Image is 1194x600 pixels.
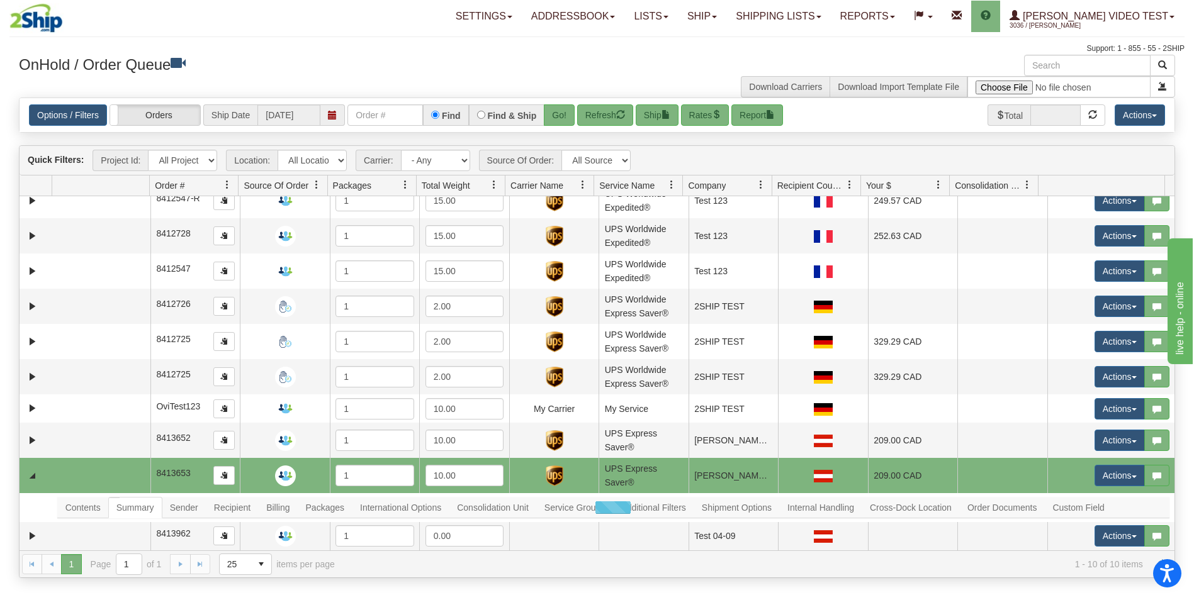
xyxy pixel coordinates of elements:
button: Refresh [577,104,633,126]
label: Find & Ship [488,111,537,120]
input: Import [967,76,1151,97]
a: Expand [25,528,40,544]
a: Expand [25,264,40,279]
button: Ship [636,104,679,126]
button: Actions [1095,331,1145,352]
img: DE [814,336,833,348]
td: UPS Worldwide Expedited® [599,183,688,218]
span: Carrier: [356,150,401,171]
img: UPS [546,367,563,387]
span: Page of 1 [91,553,162,575]
a: [PERSON_NAME] Video Test 3036 / [PERSON_NAME] [1000,1,1184,32]
a: Service Name filter column settings [661,174,682,196]
a: Lists [624,1,677,32]
img: Request [275,430,296,451]
img: Manual [275,331,296,352]
a: Expand [25,334,40,350]
span: Page sizes drop down [219,553,272,575]
button: Actions [1095,260,1145,282]
span: Order # [155,179,184,192]
td: Test 123 [689,253,778,289]
span: Company [688,179,726,192]
td: UPS Worldwide Expedited® [599,253,688,289]
span: Project Id: [93,150,148,171]
input: Search [1024,55,1151,76]
td: 329.29 CAD [868,324,957,359]
a: Expand [25,193,40,209]
span: 8413653 [156,468,191,478]
span: Ship Date [203,104,257,126]
button: Actions [1095,296,1145,317]
a: Options / Filters [29,104,107,126]
a: Collapse [25,468,40,484]
input: Order # [347,104,423,126]
div: live help - online [9,8,116,23]
span: select [251,554,271,574]
button: Actions [1095,366,1145,387]
span: Total [988,104,1031,126]
img: FR [814,195,833,208]
td: UPS Worldwide Express Saver® [599,324,688,359]
span: Source Of Order: [479,150,562,171]
td: 329.29 CAD [868,359,957,394]
a: Ship [678,1,726,32]
span: 8413652 [156,433,191,443]
a: Settings [446,1,522,32]
td: [PERSON_NAME] Video Test 2 [689,458,778,493]
a: Carrier Name filter column settings [572,174,594,196]
span: Consolidation Unit [955,179,1023,192]
a: Download Import Template File [838,82,959,92]
td: UPS Worldwide Express Saver® [599,289,688,324]
span: Recipient Country [777,179,845,192]
button: Actions [1095,190,1145,211]
span: 8412547-R [156,193,200,203]
a: Recipient Country filter column settings [839,174,860,196]
img: FR [814,265,833,278]
img: AT [814,470,833,482]
h3: OnHold / Order Queue [19,55,588,73]
div: grid toolbar [20,146,1174,175]
button: Copy to clipboard [213,367,235,386]
a: Reports [831,1,904,32]
img: Request [275,261,296,282]
img: DE [814,403,833,416]
div: Support: 1 - 855 - 55 - 2SHIP [9,43,1185,54]
img: logo3036.jpg [9,3,64,35]
span: 8412728 [156,228,191,238]
a: Expand [25,299,40,314]
span: 1 - 10 of 10 items [352,559,1143,569]
img: Manual [275,296,296,317]
div: My Carrier [515,402,594,416]
a: Expand [25,433,40,448]
td: [PERSON_NAME] Video Test [689,423,778,458]
span: items per page [219,553,335,575]
span: OviTest123 [156,401,200,411]
span: Page 1 [61,554,81,574]
button: Go! [544,104,575,126]
img: UPS [546,296,563,317]
button: Rates [681,104,729,126]
button: Copy to clipboard [213,226,235,245]
span: 25 [227,558,244,570]
a: Refresh [1152,554,1172,574]
img: DE [814,301,833,313]
a: Shipping lists [726,1,830,32]
img: DE [814,371,833,384]
img: UPS [546,191,563,211]
button: Search [1150,55,1175,76]
a: Total Weight filter column settings [483,174,505,196]
td: 2SHIP TEST [689,324,778,359]
span: [PERSON_NAME] Video Test [1020,11,1168,21]
a: Source Of Order filter column settings [306,174,327,196]
a: Your $ filter column settings [928,174,949,196]
button: Copy to clipboard [213,297,235,316]
img: Request [275,398,296,419]
td: 209.00 CAD [868,423,957,458]
img: UPS [546,465,563,486]
button: Actions [1095,465,1145,486]
img: Request [275,226,296,247]
button: Actions [1095,225,1145,247]
a: Company filter column settings [750,174,772,196]
td: Test 123 [689,218,778,253]
a: Download Carriers [749,82,822,92]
